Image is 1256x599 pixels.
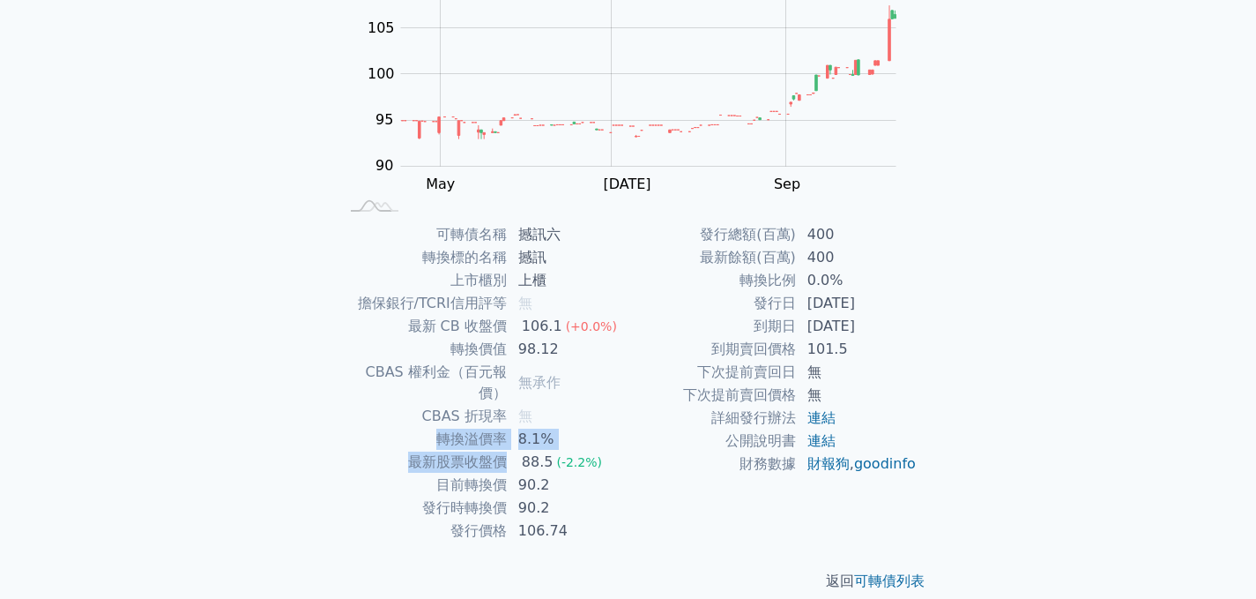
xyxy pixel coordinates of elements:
[339,246,508,269] td: 轉換標的名稱
[797,315,918,338] td: [DATE]
[518,374,561,391] span: 無承作
[339,474,508,497] td: 目前轉換價
[797,269,918,292] td: 0.0%
[797,246,918,269] td: 400
[628,292,797,315] td: 發行日
[508,223,628,246] td: 撼訊六
[807,409,836,426] a: 連結
[628,407,797,430] td: 詳細發行辦法
[797,292,918,315] td: [DATE]
[339,315,508,338] td: 最新 CB 收盤價
[556,455,602,469] span: (-2.2%)
[318,571,939,592] p: 返回
[518,295,532,311] span: 無
[375,157,393,174] tspan: 90
[339,292,508,315] td: 擔保銀行/TCRI信用評等
[339,451,508,474] td: 最新股票收盤價
[339,223,508,246] td: 可轉債名稱
[797,453,918,475] td: ,
[628,269,797,292] td: 轉換比例
[628,246,797,269] td: 最新餘額(百萬)
[508,520,628,543] td: 106.74
[566,319,617,333] span: (+0.0%)
[628,453,797,475] td: 財務數據
[628,384,797,407] td: 下次提前賣回價格
[628,361,797,384] td: 下次提前賣回日
[508,474,628,497] td: 90.2
[797,223,918,246] td: 400
[603,176,650,192] tspan: [DATE]
[628,430,797,453] td: 公開說明書
[774,176,800,192] tspan: Sep
[339,405,508,428] td: CBAS 折現率
[508,269,628,292] td: 上櫃
[508,246,628,269] td: 撼訊
[339,520,508,543] td: 發行價格
[339,497,508,520] td: 發行時轉換價
[508,338,628,361] td: 98.12
[628,223,797,246] td: 發行總額(百萬)
[797,361,918,384] td: 無
[339,428,508,451] td: 轉換溢價率
[339,338,508,361] td: 轉換價值
[368,65,395,82] tspan: 100
[339,361,508,405] td: CBAS 權利金（百元報價）
[628,315,797,338] td: 到期日
[797,338,918,361] td: 101.5
[807,455,850,472] a: 財報狗
[518,316,566,337] div: 106.1
[508,428,628,451] td: 8.1%
[518,408,532,424] span: 無
[854,573,925,589] a: 可轉債列表
[628,338,797,361] td: 到期賣回價格
[807,432,836,449] a: 連結
[518,452,557,473] div: 88.5
[854,455,916,472] a: goodinfo
[508,497,628,520] td: 90.2
[368,19,395,36] tspan: 105
[426,176,455,192] tspan: May
[797,384,918,407] td: 無
[375,111,393,128] tspan: 95
[339,269,508,292] td: 上市櫃別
